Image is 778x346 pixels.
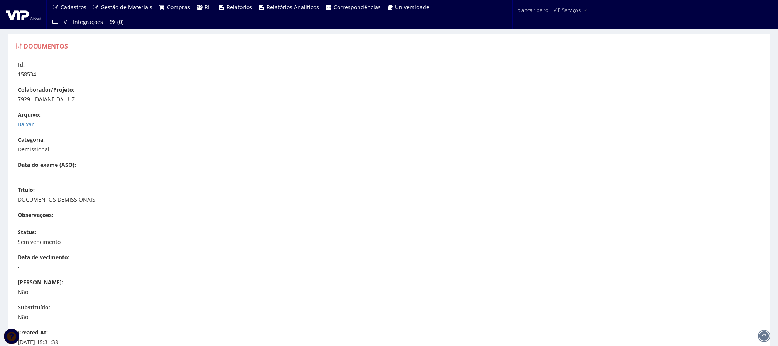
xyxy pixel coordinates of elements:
[101,3,152,11] span: Gestão de Materiais
[18,61,25,69] label: Id:
[18,279,63,286] label: [PERSON_NAME]:
[18,186,35,194] label: Título:
[49,15,70,29] a: TV
[267,3,319,11] span: Relatórios Analíticos
[61,3,86,11] span: Cadastros
[18,338,768,346] p: [DATE] 15:31:38
[18,304,50,311] label: Substituído:
[18,96,768,103] p: 7929 - DAIANE DA LUZ
[226,3,252,11] span: Relatórios
[18,136,45,144] label: Categoria:
[18,121,34,128] a: Baixar
[73,18,103,25] span: Integrações
[18,161,76,169] label: Data do exame (ASO):
[18,86,74,94] label: Colaborador/Projeto:
[18,71,768,78] p: 158534
[334,3,381,11] span: Correspondências
[18,288,768,296] p: Não
[18,263,768,271] p: -
[70,15,106,29] a: Integrações
[18,111,41,119] label: Arquivo:
[18,238,768,246] p: Sem vencimento
[167,3,190,11] span: Compras
[395,3,429,11] span: Universidade
[117,18,123,25] span: (0)
[18,196,768,203] p: DOCUMENTOS DEMISSIONAIS
[204,3,212,11] span: RH
[18,228,36,236] label: Status:
[18,329,48,336] label: Created At:
[18,211,53,219] label: Observações:
[106,15,127,29] a: (0)
[18,254,69,261] label: Data de vecimento:
[517,6,581,14] span: bianca.ribeiro | VIP Serviços
[24,42,68,50] span: Documentos
[18,171,768,178] p: -
[61,18,67,25] span: TV
[6,9,41,20] img: logo
[18,146,768,153] p: Demissional
[18,313,768,321] p: Não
